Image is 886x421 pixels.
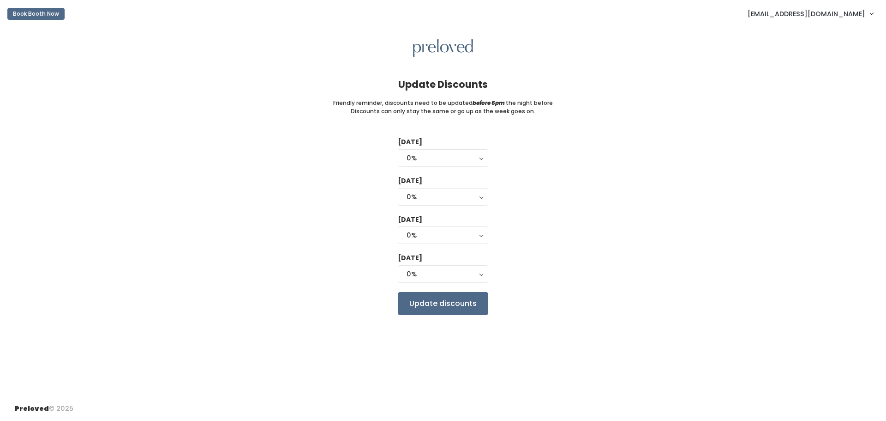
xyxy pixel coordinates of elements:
label: [DATE] [398,176,422,186]
span: [EMAIL_ADDRESS][DOMAIN_NAME] [748,9,865,19]
img: preloved logo [413,39,473,57]
label: [DATE] [398,253,422,263]
button: 0% [398,188,488,206]
small: Friendly reminder, discounts need to be updated the night before [333,99,553,107]
button: 0% [398,149,488,167]
a: [EMAIL_ADDRESS][DOMAIN_NAME] [738,4,882,24]
button: Book Booth Now [7,8,65,20]
a: Book Booth Now [7,4,65,24]
div: © 2025 [15,397,73,414]
i: before 6pm [473,99,505,107]
div: 0% [407,153,479,163]
label: [DATE] [398,137,422,147]
div: 0% [407,230,479,240]
h4: Update Discounts [398,79,488,90]
input: Update discounts [398,292,488,315]
small: Discounts can only stay the same or go up as the week goes on. [351,107,535,116]
span: Preloved [15,404,49,413]
label: [DATE] [398,215,422,225]
div: 0% [407,192,479,202]
button: 0% [398,226,488,244]
div: 0% [407,269,479,279]
button: 0% [398,265,488,283]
